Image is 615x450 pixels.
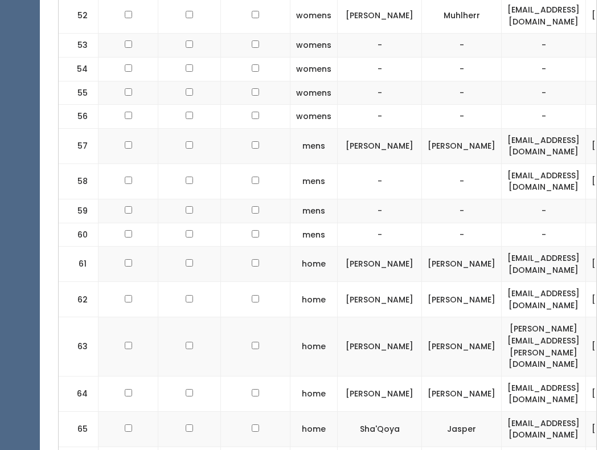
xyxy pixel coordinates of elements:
[338,164,422,199] td: -
[59,247,99,283] td: 61
[59,129,99,164] td: 57
[502,199,586,223] td: -
[290,247,338,283] td: home
[502,223,586,247] td: -
[59,34,99,58] td: 53
[338,412,422,447] td: Sha'Qoya
[290,377,338,412] td: home
[290,34,338,58] td: womens
[290,412,338,447] td: home
[502,318,586,377] td: [PERSON_NAME][EMAIL_ADDRESS][PERSON_NAME][DOMAIN_NAME]
[502,58,586,81] td: -
[502,247,586,283] td: [EMAIL_ADDRESS][DOMAIN_NAME]
[422,58,502,81] td: -
[338,81,422,105] td: -
[422,223,502,247] td: -
[290,58,338,81] td: womens
[338,199,422,223] td: -
[338,247,422,283] td: [PERSON_NAME]
[502,283,586,318] td: [EMAIL_ADDRESS][DOMAIN_NAME]
[422,199,502,223] td: -
[59,81,99,105] td: 55
[338,34,422,58] td: -
[422,283,502,318] td: [PERSON_NAME]
[422,129,502,164] td: [PERSON_NAME]
[59,318,99,377] td: 63
[422,318,502,377] td: [PERSON_NAME]
[290,223,338,247] td: mens
[338,223,422,247] td: -
[290,283,338,318] td: home
[422,81,502,105] td: -
[59,199,99,223] td: 59
[59,58,99,81] td: 54
[59,223,99,247] td: 60
[290,199,338,223] td: mens
[422,412,502,447] td: Jasper
[502,129,586,164] td: [EMAIL_ADDRESS][DOMAIN_NAME]
[290,129,338,164] td: mens
[422,164,502,199] td: -
[422,34,502,58] td: -
[502,105,586,129] td: -
[59,105,99,129] td: 56
[422,377,502,412] td: [PERSON_NAME]
[338,377,422,412] td: [PERSON_NAME]
[338,318,422,377] td: [PERSON_NAME]
[290,105,338,129] td: womens
[338,283,422,318] td: [PERSON_NAME]
[290,164,338,199] td: mens
[502,34,586,58] td: -
[59,377,99,412] td: 64
[338,58,422,81] td: -
[338,105,422,129] td: -
[502,164,586,199] td: [EMAIL_ADDRESS][DOMAIN_NAME]
[502,377,586,412] td: [EMAIL_ADDRESS][DOMAIN_NAME]
[502,412,586,447] td: [EMAIL_ADDRESS][DOMAIN_NAME]
[290,81,338,105] td: womens
[59,283,99,318] td: 62
[502,81,586,105] td: -
[338,129,422,164] td: [PERSON_NAME]
[422,105,502,129] td: -
[290,318,338,377] td: home
[422,247,502,283] td: [PERSON_NAME]
[59,412,99,447] td: 65
[59,164,99,199] td: 58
